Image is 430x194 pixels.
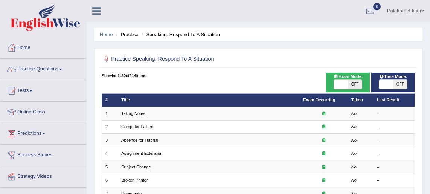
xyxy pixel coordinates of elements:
a: Absence for Tutorial [121,138,158,142]
em: No [351,165,357,169]
th: Taken [348,93,373,107]
span: Exam Mode: [331,73,365,80]
a: Subject Change [121,165,151,169]
div: – [377,124,411,130]
div: Exam occurring question [303,111,344,117]
div: Exam occurring question [303,124,344,130]
div: – [377,151,411,157]
a: Strategy Videos [0,166,86,185]
a: Broken Printer [121,178,148,182]
a: Success Stories [0,145,86,163]
a: Tests [0,80,86,99]
b: 1-20 [117,73,126,78]
em: No [351,138,357,142]
td: 5 [102,160,118,174]
h2: Practice Speaking: Respond To A Situation [102,54,296,64]
div: – [377,177,411,183]
div: – [377,137,411,144]
td: 6 [102,174,118,187]
li: Speaking: Respond To A Situation [140,31,220,38]
a: Practice Questions [0,59,86,78]
li: Practice [114,31,138,38]
b: 214 [129,73,136,78]
a: Exam Occurring [303,98,335,102]
td: 1 [102,107,118,120]
a: Assignment Extension [121,151,162,156]
span: 0 [373,3,381,10]
em: No [351,151,357,156]
em: No [351,111,357,116]
div: – [377,164,411,170]
a: Home [0,37,86,56]
div: Showing of items. [102,73,415,79]
td: 3 [102,134,118,147]
div: Exam occurring question [303,164,344,170]
th: Title [118,93,300,107]
a: Predictions [0,123,86,142]
span: OFF [348,80,362,89]
td: 2 [102,120,118,133]
div: – [377,111,411,117]
a: Computer Failure [121,124,153,129]
div: Exam occurring question [303,151,344,157]
div: Exam occurring question [303,177,344,183]
td: 4 [102,147,118,160]
a: Taking Notes [121,111,145,116]
div: Show exams occurring in exams [326,73,370,92]
div: Exam occurring question [303,137,344,144]
em: No [351,124,357,129]
th: Last Result [373,93,415,107]
th: # [102,93,118,107]
a: Online Class [0,102,86,121]
span: OFF [393,80,407,89]
em: No [351,178,357,182]
span: Time Mode: [377,73,410,80]
a: Home [100,32,113,37]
